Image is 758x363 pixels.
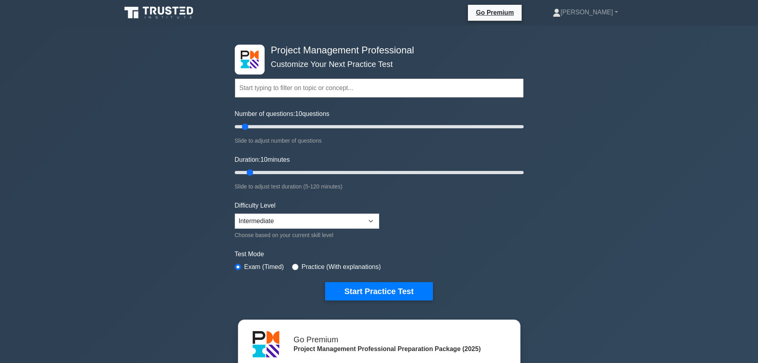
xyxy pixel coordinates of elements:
[235,201,276,210] label: Difficulty Level
[302,262,381,272] label: Practice (With explanations)
[268,45,485,56] h4: Project Management Professional
[235,109,329,119] label: Number of questions: questions
[235,136,524,145] div: Slide to adjust number of questions
[534,4,637,20] a: [PERSON_NAME]
[244,262,284,272] label: Exam (Timed)
[471,8,518,18] a: Go Premium
[260,156,267,163] span: 10
[235,230,379,240] div: Choose based on your current skill level
[325,282,433,300] button: Start Practice Test
[235,155,290,165] label: Duration: minutes
[235,78,524,98] input: Start typing to filter on topic or concept...
[235,249,524,259] label: Test Mode
[235,182,524,191] div: Slide to adjust test duration (5-120 minutes)
[295,110,302,117] span: 10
